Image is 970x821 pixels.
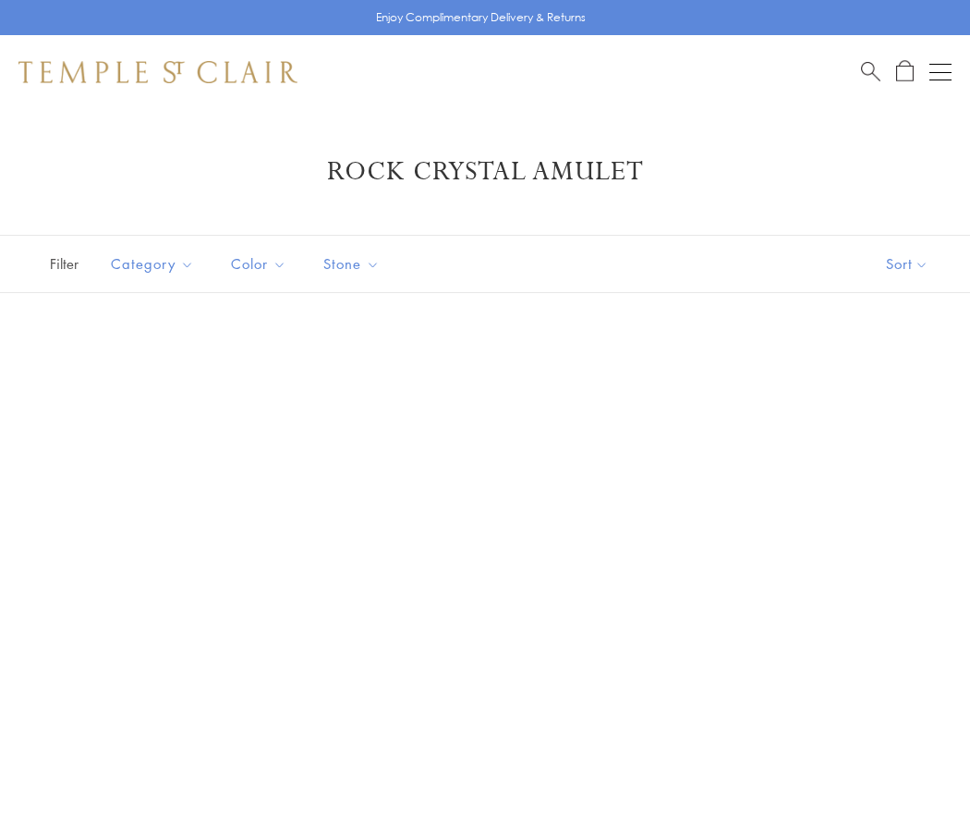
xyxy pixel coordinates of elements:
[46,155,924,189] h1: Rock Crystal Amulet
[18,61,297,83] img: Temple St. Clair
[844,236,970,292] button: Show sort by
[217,243,300,285] button: Color
[102,252,208,276] span: Category
[861,60,880,83] a: Search
[314,252,394,276] span: Stone
[97,243,208,285] button: Category
[376,8,586,27] p: Enjoy Complimentary Delivery & Returns
[896,60,914,83] a: Open Shopping Bag
[222,252,300,276] span: Color
[309,243,394,285] button: Stone
[929,61,952,83] button: Open navigation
